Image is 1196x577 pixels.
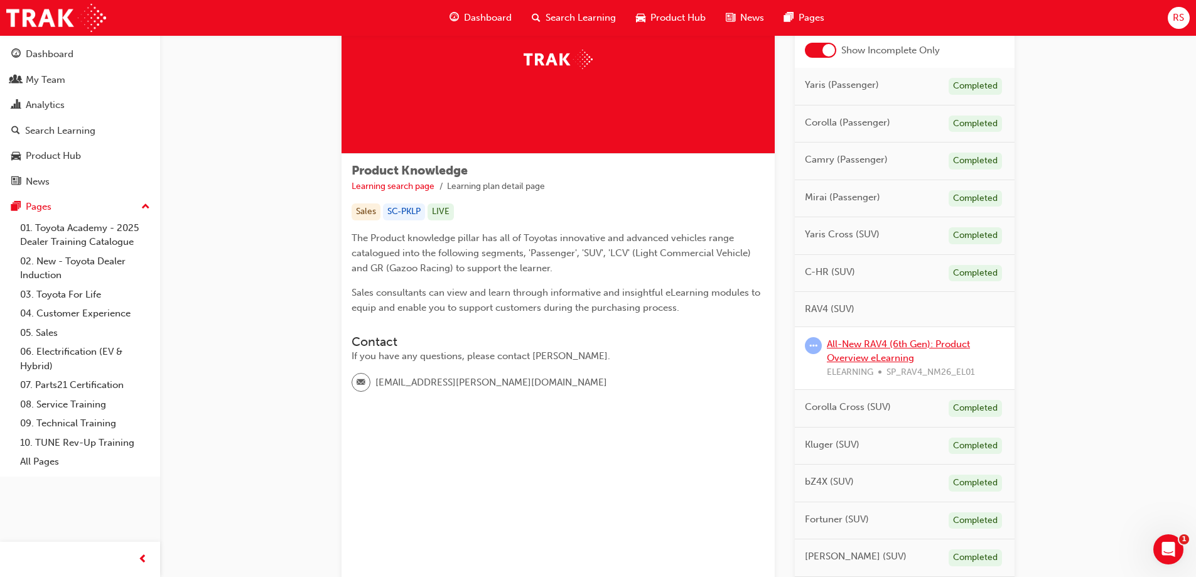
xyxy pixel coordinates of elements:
[949,512,1002,529] div: Completed
[15,285,155,305] a: 03. Toyota For Life
[352,349,765,364] div: If you have any questions, please contact [PERSON_NAME].
[11,176,21,188] span: news-icon
[546,11,616,25] span: Search Learning
[716,5,774,31] a: news-iconNews
[26,98,65,112] div: Analytics
[447,180,545,194] li: Learning plan detail page
[26,149,81,163] div: Product Hub
[949,153,1002,170] div: Completed
[949,227,1002,244] div: Completed
[841,43,940,58] span: Show Incomplete Only
[15,218,155,252] a: 01. Toyota Academy - 2025 Dealer Training Catalogue
[5,119,155,143] a: Search Learning
[15,323,155,343] a: 05. Sales
[352,163,468,178] span: Product Knowledge
[15,414,155,433] a: 09. Technical Training
[805,227,880,242] span: Yaris Cross (SUV)
[5,144,155,168] a: Product Hub
[352,232,753,274] span: The Product knowledge pillar has all of Toyotas innovative and advanced vehicles range catalogued...
[522,5,626,31] a: search-iconSearch Learning
[949,116,1002,132] div: Completed
[532,10,541,26] span: search-icon
[740,11,764,25] span: News
[805,400,891,414] span: Corolla Cross (SUV)
[805,512,869,527] span: Fortuner (SUV)
[6,4,106,32] img: Trak
[949,78,1002,95] div: Completed
[11,151,21,162] span: car-icon
[886,365,975,380] span: SP_RAV4_NM26_EL01
[15,342,155,375] a: 06. Electrification (EV & Hybrid)
[5,43,155,66] a: Dashboard
[799,11,824,25] span: Pages
[805,78,879,92] span: Yaris (Passenger)
[805,549,907,564] span: [PERSON_NAME] (SUV)
[726,10,735,26] span: news-icon
[25,124,95,138] div: Search Learning
[141,199,150,215] span: up-icon
[805,438,859,452] span: Kluger (SUV)
[352,287,763,313] span: Sales consultants can view and learn through informative and insightful eLearning modules to equi...
[11,202,21,213] span: pages-icon
[26,47,73,62] div: Dashboard
[375,375,607,390] span: [EMAIL_ADDRESS][PERSON_NAME][DOMAIN_NAME]
[949,549,1002,566] div: Completed
[805,302,854,316] span: RAV4 (SUV)
[1179,534,1189,544] span: 1
[15,395,155,414] a: 08. Service Training
[5,195,155,218] button: Pages
[5,68,155,92] a: My Team
[138,552,148,568] span: prev-icon
[1173,11,1184,25] span: RS
[949,438,1002,455] div: Completed
[11,49,21,60] span: guage-icon
[524,50,593,69] img: Trak
[805,190,880,205] span: Mirai (Passenger)
[15,433,155,453] a: 10. TUNE Rev-Up Training
[774,5,834,31] a: pages-iconPages
[464,11,512,25] span: Dashboard
[11,100,21,111] span: chart-icon
[650,11,706,25] span: Product Hub
[827,365,873,380] span: ELEARNING
[949,475,1002,492] div: Completed
[5,170,155,193] a: News
[1168,7,1190,29] button: RS
[352,203,380,220] div: Sales
[352,335,765,349] h3: Contact
[805,116,890,130] span: Corolla (Passenger)
[949,400,1002,417] div: Completed
[805,153,888,167] span: Camry (Passenger)
[827,338,970,364] a: All-New RAV4 (6th Gen): Product Overview eLearning
[26,200,51,214] div: Pages
[636,10,645,26] span: car-icon
[784,10,794,26] span: pages-icon
[383,203,425,220] div: SC-PKLP
[26,73,65,87] div: My Team
[949,190,1002,207] div: Completed
[11,126,20,137] span: search-icon
[11,75,21,86] span: people-icon
[428,203,454,220] div: LIVE
[450,10,459,26] span: guage-icon
[15,452,155,472] a: All Pages
[352,181,434,191] a: Learning search page
[626,5,716,31] a: car-iconProduct Hub
[357,375,365,391] span: email-icon
[805,475,854,489] span: bZ4X (SUV)
[805,337,822,354] span: learningRecordVerb_ATTEMPT-icon
[5,40,155,195] button: DashboardMy TeamAnalyticsSearch LearningProduct HubNews
[1153,534,1183,564] iframe: Intercom live chat
[26,175,50,189] div: News
[5,94,155,117] a: Analytics
[439,5,522,31] a: guage-iconDashboard
[949,265,1002,282] div: Completed
[15,375,155,395] a: 07. Parts21 Certification
[15,252,155,285] a: 02. New - Toyota Dealer Induction
[15,304,155,323] a: 04. Customer Experience
[805,265,855,279] span: C-HR (SUV)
